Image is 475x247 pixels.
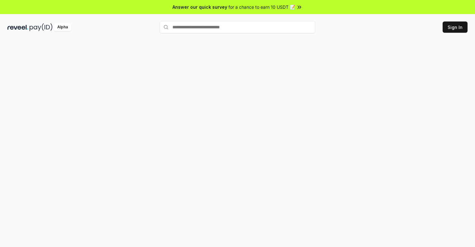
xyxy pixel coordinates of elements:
[228,4,295,10] span: for a chance to earn 10 USDT 📝
[7,23,28,31] img: reveel_dark
[54,23,71,31] div: Alpha
[443,21,468,33] button: Sign In
[30,23,53,31] img: pay_id
[172,4,227,10] span: Answer our quick survey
